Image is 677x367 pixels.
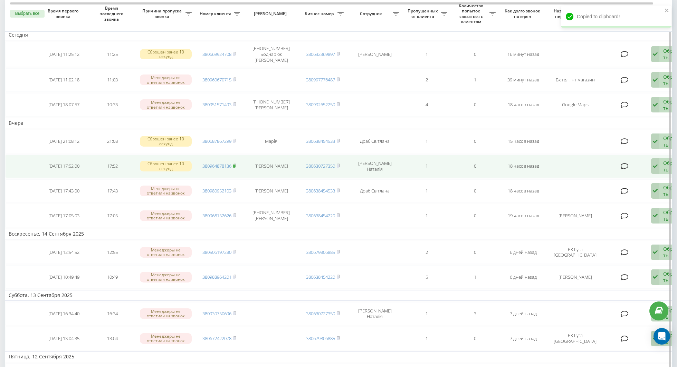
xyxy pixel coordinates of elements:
div: Сброшен ранее 10 секунд [140,136,192,146]
td: 39 минут назад [499,68,547,92]
td: Драб Світлана [347,130,402,153]
span: Время последнего звонка [94,6,131,22]
td: [PHONE_NUMBER] Боднарюк [PERSON_NAME] [244,42,299,67]
td: [PERSON_NAME] [547,204,603,227]
td: 0 [451,179,499,203]
td: 4 [402,93,451,117]
a: 380997776487 [306,77,335,83]
td: 1 [451,68,499,92]
td: 16 минут назад [499,42,547,67]
div: Менеджеры не ответили на звонок [140,333,192,344]
div: Менеджеры не ответили на звонок [140,247,192,257]
td: 0 [451,204,499,227]
td: 17:05 [88,204,136,227]
td: 0 [451,42,499,67]
td: 1 [402,204,451,227]
td: 7 дней назад [499,302,547,326]
span: Причина пропуска звонка [140,8,185,19]
td: 1 [402,302,451,326]
a: 380506197280 [202,249,231,255]
td: 13:04 [88,327,136,350]
td: 16:34 [88,302,136,326]
a: 380968152626 [202,212,231,219]
td: 18 часов назад [499,179,547,203]
td: [PERSON_NAME] [244,179,299,203]
a: 380951571493 [202,101,231,108]
td: 11:03 [88,68,136,92]
td: [DATE] 11:25:12 [40,42,88,67]
div: Менеджеры не ответили на звонок [140,75,192,85]
span: Время первого звонка [45,8,83,19]
td: 17:52 [88,155,136,178]
td: 7 дней назад [499,327,547,350]
td: [PHONE_NUMBER] [PERSON_NAME] [244,93,299,117]
div: Менеджеры не ответили на звонок [140,210,192,221]
td: [DATE] 16:34:40 [40,302,88,326]
a: 380930750696 [202,310,231,317]
button: close [665,8,669,14]
td: [DATE] 21:08:12 [40,130,88,153]
div: Сброшен ранее 10 секунд [140,161,192,171]
a: 380669924708 [202,51,231,57]
td: 17:43 [88,179,136,203]
div: Менеджеры не ответили на звонок [140,272,192,282]
a: 380992652250 [306,101,335,108]
td: [PERSON_NAME] [244,155,299,178]
td: [PERSON_NAME] [547,265,603,289]
td: Драб Світлана [347,179,402,203]
td: 1 [402,42,451,67]
a: 380672422078 [202,335,231,341]
td: Вх.тел. Інт.магазин [547,68,603,92]
td: 3 [451,302,499,326]
td: [DATE] 12:54:52 [40,241,88,264]
span: Номер клиента [199,11,234,17]
td: РК Гугл [GEOGRAPHIC_DATA] [547,241,603,264]
div: Менеджеры не ответили на звонок [140,186,192,196]
td: [DATE] 18:07:57 [40,93,88,117]
span: Пропущенных от клиента [406,8,441,19]
td: 15 часов назад [499,130,547,153]
td: 0 [451,155,499,178]
td: 21:08 [88,130,136,153]
td: [DATE] 17:05:03 [40,204,88,227]
td: [DATE] 17:52:00 [40,155,88,178]
span: Количество попыток связаться с клиентом [454,3,489,24]
button: Выбрать все [10,10,45,18]
a: 380638454533 [306,138,335,144]
a: 380630727350 [306,163,335,169]
td: 6 дней назад [499,265,547,289]
a: 380988964201 [202,274,231,280]
div: Менеджеры не ответили на звонок [140,99,192,110]
span: Бизнес номер [302,11,337,17]
td: РК Гугл [GEOGRAPHIC_DATA] [547,327,603,350]
span: [PERSON_NAME] [249,11,293,17]
td: [PERSON_NAME] [347,42,402,67]
a: 380638454220 [306,274,335,280]
td: 0 [451,241,499,264]
span: Сотрудник [351,11,393,17]
td: 1 [451,265,499,289]
td: Марія [244,130,299,153]
td: 1 [402,327,451,350]
div: Copied to clipboard! [561,6,671,28]
td: 0 [451,130,499,153]
td: [PERSON_NAME] Наталія [347,302,402,326]
td: 19 часов назад [499,204,547,227]
td: 1 [402,155,451,178]
a: 380679806885 [306,249,335,255]
td: 18 часов назад [499,93,547,117]
td: [PERSON_NAME] Наталія [347,155,402,178]
td: 0 [451,327,499,350]
a: 380638454220 [306,212,335,219]
a: 380679806885 [306,335,335,341]
td: 1 [402,130,451,153]
td: [PHONE_NUMBER] [PERSON_NAME] [244,204,299,227]
div: Менеджеры не ответили на звонок [140,308,192,319]
td: 12:55 [88,241,136,264]
td: 1 [402,179,451,203]
td: 0 [451,93,499,117]
td: 10:49 [88,265,136,289]
a: 380964878136 [202,163,231,169]
td: 5 [402,265,451,289]
span: Название схемы переадресации [551,8,593,19]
